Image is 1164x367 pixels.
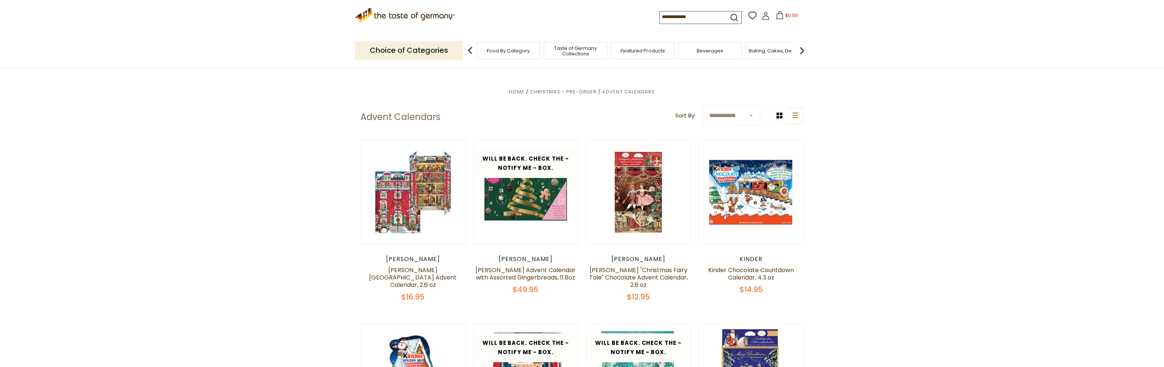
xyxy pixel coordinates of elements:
a: Taste of Germany Collections [546,45,605,56]
a: Food By Category [487,48,530,54]
span: $14.95 [740,284,763,295]
a: [PERSON_NAME] Advent Calendar with Assorted Gingerbreads, 11.8oz [475,266,576,282]
h1: Advent Calendars [361,112,440,123]
img: previous arrow [463,43,478,58]
span: $16.95 [401,292,424,302]
p: Choice of Categories [355,41,463,59]
button: $0.00 [771,11,803,22]
a: [PERSON_NAME] "Christmas Fairy Tale" Chocolate Advent Calendar, 2.6 oz [589,266,688,289]
a: Advent Calendars [602,88,655,95]
a: Home [509,88,525,95]
a: Kinder Chocolate Countdown Calendar, 4.3 oz [708,266,794,282]
a: Featured Products [621,48,665,54]
img: Kinder Chocolate Countdown Calendar [699,140,803,244]
div: [PERSON_NAME] [473,255,578,263]
img: Wicklein Advent Calendar Assorted Gingerbread [474,140,578,244]
img: next arrow [795,43,809,58]
span: $12.95 [627,292,650,302]
img: Heidel Christmas Fairy Tale Chocolate Advent Calendar [586,140,691,244]
img: Windel Manor House Advent Calendar [361,140,465,244]
div: [PERSON_NAME] [586,255,691,263]
span: $49.95 [513,284,538,295]
div: Kinder [699,255,804,263]
a: Beverages [697,48,723,54]
a: [PERSON_NAME][GEOGRAPHIC_DATA] Advent Calendar, 2.6 oz [369,266,457,289]
div: [PERSON_NAME] [361,255,466,263]
a: Baking, Cakes, Desserts [749,48,806,54]
label: Sort By: [675,111,696,120]
span: $0.00 [785,12,798,18]
a: Christmas - PRE-ORDER [530,88,597,95]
